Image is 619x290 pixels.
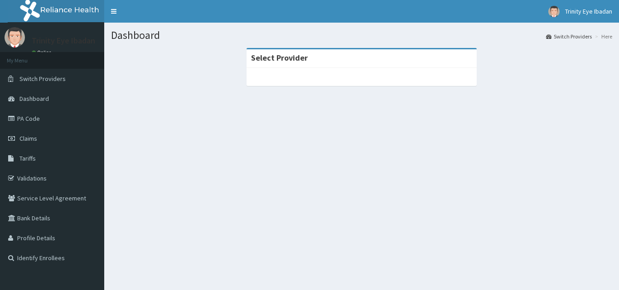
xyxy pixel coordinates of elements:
img: User Image [548,6,560,17]
span: Claims [19,134,37,143]
span: Switch Providers [19,75,66,83]
img: User Image [5,27,25,48]
strong: Select Provider [251,52,308,63]
a: Online [32,49,53,56]
p: Trinity Eye Ibadan [32,37,95,45]
span: Tariffs [19,154,36,162]
span: Dashboard [19,95,49,103]
span: Trinity Eye Ibadan [565,7,612,15]
a: Switch Providers [546,33,592,40]
li: Here [593,33,612,40]
h1: Dashboard [111,29,612,41]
